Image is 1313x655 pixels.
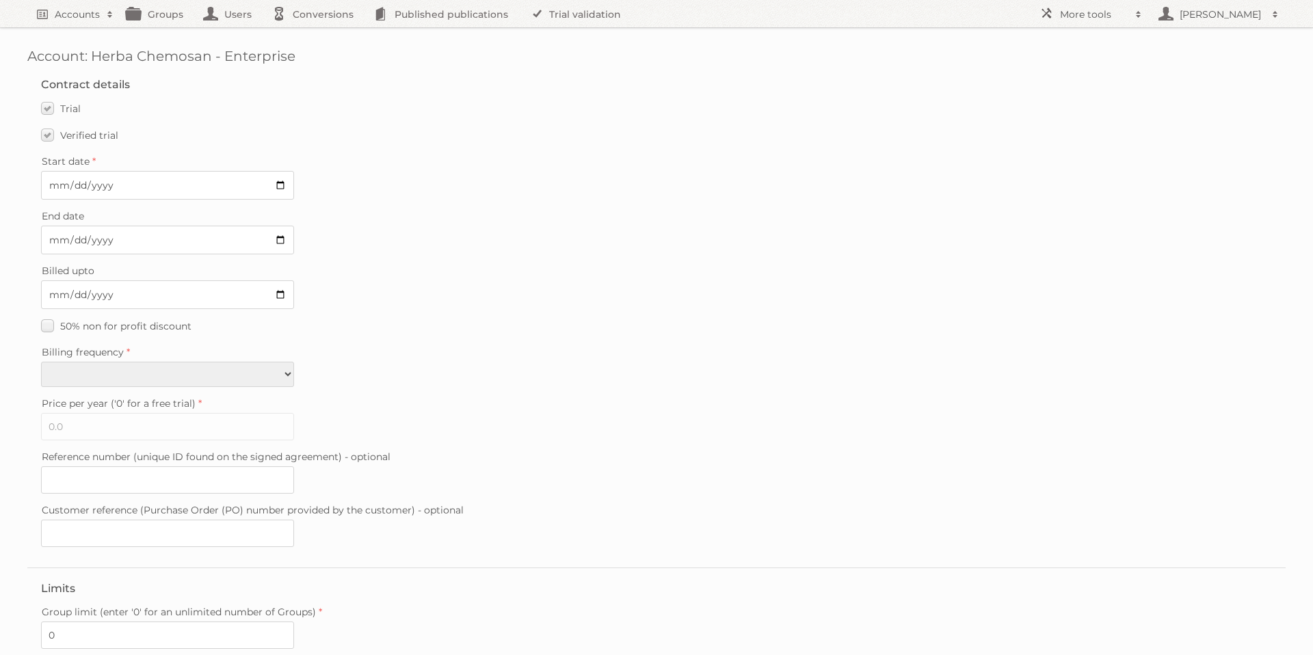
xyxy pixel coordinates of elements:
span: End date [42,210,84,222]
span: Trial [60,103,81,115]
span: Billed upto [42,265,94,277]
span: Price per year ('0' for a free trial) [42,397,196,410]
span: 50% non for profit discount [60,320,191,332]
h2: More tools [1060,8,1128,21]
span: Billing frequency [42,346,124,358]
h2: Accounts [55,8,100,21]
span: Customer reference (Purchase Order (PO) number provided by the customer) - optional [42,504,464,516]
span: Reference number (unique ID found on the signed agreement) - optional [42,451,390,463]
span: Start date [42,155,90,168]
span: Group limit (enter '0' for an unlimited number of Groups) [42,606,316,618]
h1: Account: Herba Chemosan - Enterprise [27,48,1286,64]
legend: Contract details [41,78,130,91]
h2: [PERSON_NAME] [1176,8,1265,21]
legend: Limits [41,582,75,595]
span: Verified trial [60,129,118,142]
